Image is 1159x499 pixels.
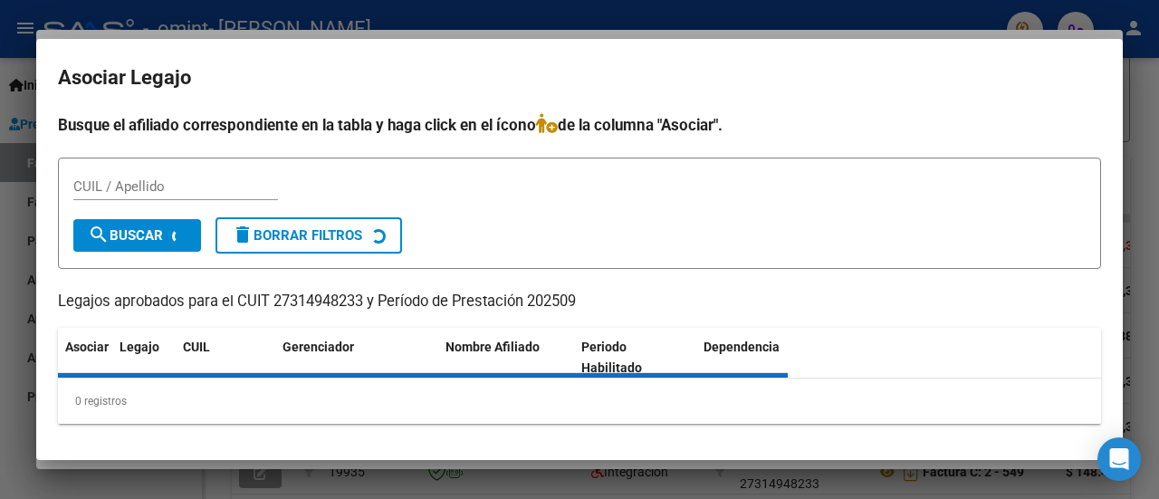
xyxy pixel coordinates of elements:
[58,61,1101,95] h2: Asociar Legajo
[445,340,540,354] span: Nombre Afiliado
[232,224,254,245] mat-icon: delete
[73,219,201,252] button: Buscar
[58,113,1101,137] h4: Busque el afiliado correspondiente en la tabla y haga click en el ícono de la columna "Asociar".
[176,328,275,388] datatable-header-cell: CUIL
[232,227,362,244] span: Borrar Filtros
[581,340,642,375] span: Periodo Habilitado
[183,340,210,354] span: CUIL
[275,328,438,388] datatable-header-cell: Gerenciador
[58,379,1101,424] div: 0 registros
[88,224,110,245] mat-icon: search
[112,328,176,388] datatable-header-cell: Legajo
[704,340,780,354] span: Dependencia
[696,328,832,388] datatable-header-cell: Dependencia
[58,291,1101,313] p: Legajos aprobados para el CUIT 27314948233 y Período de Prestación 202509
[58,328,112,388] datatable-header-cell: Asociar
[438,328,574,388] datatable-header-cell: Nombre Afiliado
[120,340,159,354] span: Legajo
[574,328,696,388] datatable-header-cell: Periodo Habilitado
[65,340,109,354] span: Asociar
[1097,437,1141,481] div: Open Intercom Messenger
[88,227,163,244] span: Buscar
[216,217,402,254] button: Borrar Filtros
[283,340,354,354] span: Gerenciador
